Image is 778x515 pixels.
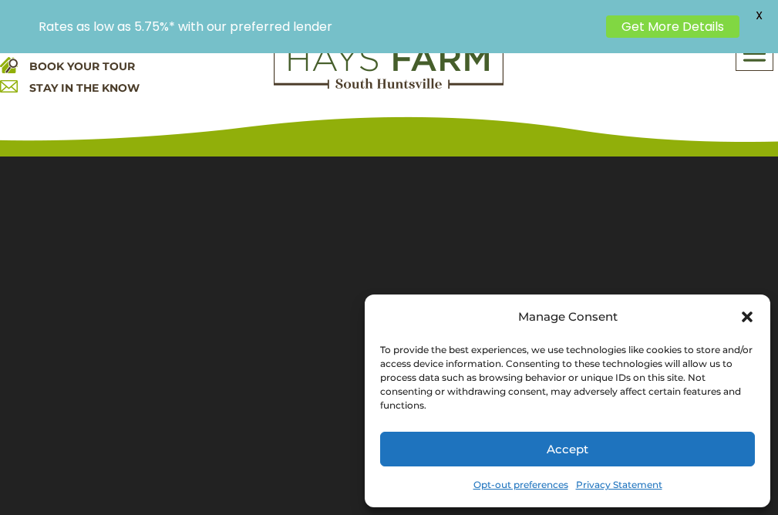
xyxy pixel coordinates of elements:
div: To provide the best experiences, we use technologies like cookies to store and/or access device i... [380,343,753,412]
a: Get More Details [606,15,739,38]
button: Accept [380,432,755,466]
p: Rates as low as 5.75%* with our preferred lender [39,19,598,34]
a: BOOK YOUR TOUR [29,59,135,73]
a: hays farm homes huntsville development [274,79,504,93]
div: Close dialog [739,309,755,325]
a: STAY IN THE KNOW [29,81,140,95]
img: Logo [274,34,504,89]
div: Manage Consent [518,306,618,328]
a: Opt-out preferences [473,474,568,496]
span: X [747,4,770,27]
a: Privacy Statement [576,474,662,496]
